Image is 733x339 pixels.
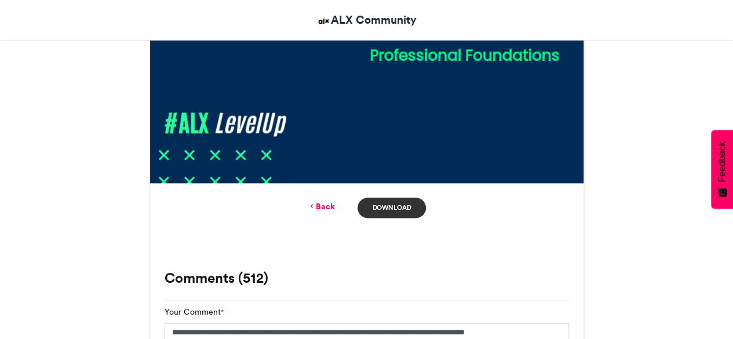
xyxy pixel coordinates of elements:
[316,12,417,28] a: ALX Community
[165,271,569,285] h3: Comments (512)
[165,306,224,318] label: Your Comment
[358,198,425,218] a: Download
[717,141,727,182] span: Feedback
[307,201,334,213] a: Back
[684,293,721,327] iframe: chat widget
[711,130,733,209] button: Feedback - Show survey
[316,14,331,28] img: ALX Community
